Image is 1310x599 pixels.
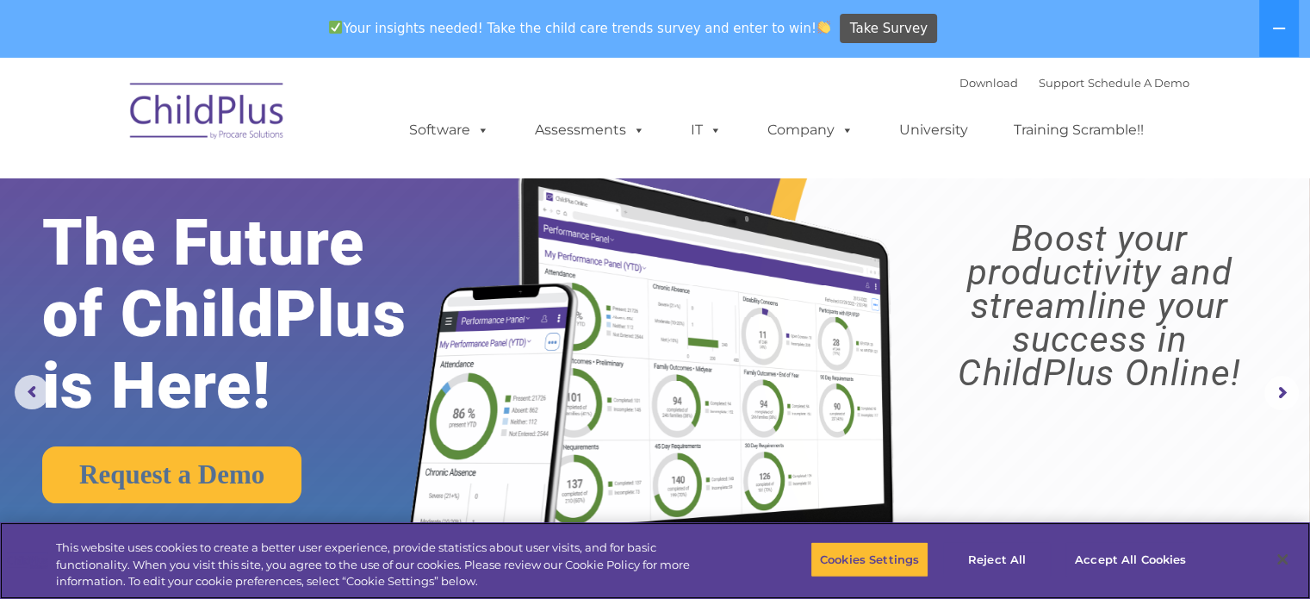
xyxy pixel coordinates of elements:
[239,114,292,127] span: Last name
[392,113,506,147] a: Software
[1065,541,1195,577] button: Accept All Cookies
[959,76,1189,90] font: |
[1039,76,1084,90] a: Support
[750,113,871,147] a: Company
[239,184,313,197] span: Phone number
[42,446,301,503] a: Request a Demo
[959,76,1018,90] a: Download
[810,541,928,577] button: Cookies Settings
[1263,540,1301,578] button: Close
[850,14,928,44] span: Take Survey
[943,541,1051,577] button: Reject All
[1088,76,1189,90] a: Schedule A Demo
[817,21,830,34] img: 👏
[518,113,662,147] a: Assessments
[674,113,739,147] a: IT
[329,21,342,34] img: ✅
[840,14,937,44] a: Take Survey
[42,207,461,421] rs-layer: The Future of ChildPlus is Here!
[322,11,838,45] span: Your insights needed! Take the child care trends survey and enter to win!
[882,113,985,147] a: University
[121,71,294,157] img: ChildPlus by Procare Solutions
[905,222,1294,390] rs-layer: Boost your productivity and streamline your success in ChildPlus Online!
[56,540,721,590] div: This website uses cookies to create a better user experience, provide statistics about user visit...
[996,113,1161,147] a: Training Scramble!!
